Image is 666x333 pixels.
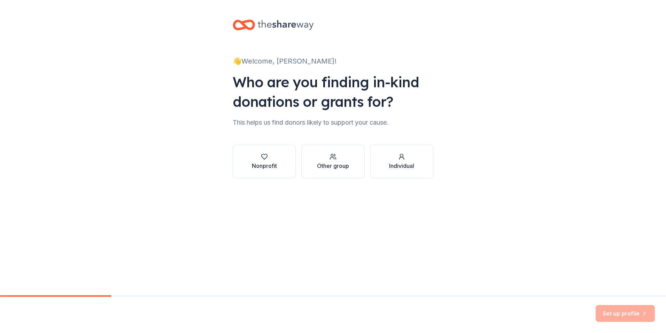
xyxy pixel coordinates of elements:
[389,162,414,170] div: Individual
[233,72,433,111] div: Who are you finding in-kind donations or grants for?
[233,55,433,67] div: 👋 Welcome, [PERSON_NAME]!
[370,145,433,178] button: Individual
[301,145,364,178] button: Other group
[233,117,433,128] div: This helps us find donors likely to support your cause.
[252,162,277,170] div: Nonprofit
[317,162,349,170] div: Other group
[233,145,296,178] button: Nonprofit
